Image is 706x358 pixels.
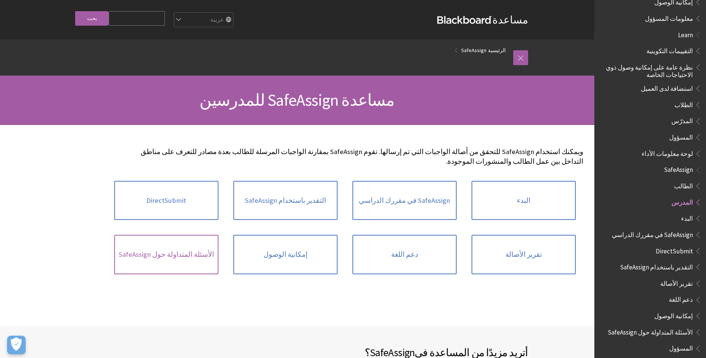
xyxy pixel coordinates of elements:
span: دعم اللغة [669,294,693,304]
input: بحث [75,11,109,26]
a: SafeAssign [461,46,486,55]
a: تقرير الأصالة [472,235,576,274]
span: لوحة معلومات الأداء [642,147,693,157]
a: التقدير باستخدام SafeAssign [233,181,338,220]
span: Learn [678,29,693,39]
span: استضافة لدى العميل [641,82,693,92]
nav: Book outline for Blackboard Learn Help [599,29,702,160]
span: معلومات المسؤول [645,12,693,22]
span: المدرّس [671,115,693,125]
span: الطلاب [674,99,693,109]
a: SafeAssign في مقررك الدراسي [352,181,457,220]
span: DirectSubmit [656,245,693,255]
a: مساعدةBlackboard [437,13,528,26]
span: SafeAssign في مقررك الدراسي [612,228,693,239]
span: المسؤول [669,342,693,352]
span: المدرس [671,196,693,206]
span: مساعدة SafeAssign للمدرسين [199,90,394,110]
a: دعم اللغة [352,235,457,274]
a: الرئيسية [488,46,506,55]
select: Site Language Selector [173,13,233,28]
button: Open Preferences [7,336,26,354]
span: البدء [681,212,693,222]
span: الأسئلة المتداولة حول SafeAssign [608,326,693,336]
span: التقييمات التكوينية [646,45,693,55]
a: الأسئلة المتداولة حول SafeAssign [114,235,218,274]
p: ويمكنك استخدام SafeAssign للتحقق من أصالة الواجبات التي تم إرسالها. تقوم SafeAssign بمقارنة الواج... [122,147,583,166]
span: تقرير الأصالة [660,277,693,287]
nav: Book outline for Blackboard SafeAssign [599,164,702,355]
span: نظرة عامة على إمكانية وصول ذوي الاحتياجات الخاصة [603,61,693,79]
span: SafeAssign [664,164,693,174]
a: DirectSubmit [114,181,218,220]
span: الطالب [674,180,693,190]
span: المسؤول [669,131,693,141]
span: إمكانية الوصول [654,310,693,320]
a: البدء [472,181,576,220]
strong: Blackboard [437,16,492,24]
a: إمكانية الوصول [233,235,338,274]
span: التقدير باستخدام SafeAssign [620,261,693,271]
